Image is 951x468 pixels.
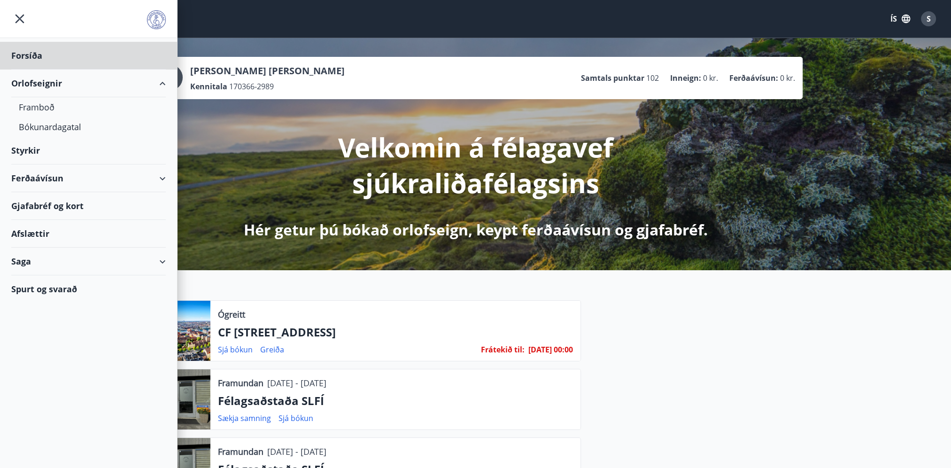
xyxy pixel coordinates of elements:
[703,73,718,83] span: 0 kr.
[244,219,708,240] p: Hér getur þú bókað orlofseign, keypt ferðaávísun og gjafabréf.
[729,73,778,83] p: Ferðaávísun :
[260,344,284,355] a: Greiða
[147,10,166,29] img: union_logo
[581,73,644,83] p: Samtals punktar
[19,117,158,137] div: Bókunardagatal
[218,308,245,320] p: Ógreitt
[885,10,915,27] button: ÍS
[927,14,931,24] span: S
[218,445,263,458] p: Framundan
[218,344,253,355] a: Sjá bókun
[11,192,166,220] div: Gjafabréf og kort
[218,393,573,409] p: Félagsaðstaða SLFÍ
[917,8,940,30] button: S
[646,73,659,83] span: 102
[670,73,701,83] p: Inneign :
[19,97,158,117] div: Framboð
[218,377,263,389] p: Framundan
[11,10,28,27] button: menu
[11,70,166,97] div: Orlofseignir
[267,445,326,458] p: [DATE] - [DATE]
[11,275,166,303] div: Spurt og svarað
[11,220,166,248] div: Afslættir
[11,248,166,275] div: Saga
[780,73,795,83] span: 0 kr.
[11,137,166,164] div: Styrkir
[229,81,274,92] span: 170366-2989
[228,129,724,201] p: Velkomin á félagavef sjúkraliðafélagsins
[11,164,166,192] div: Ferðaávísun
[267,377,326,389] p: [DATE] - [DATE]
[11,42,166,70] div: Forsíða
[218,324,573,340] p: CF [STREET_ADDRESS]
[278,413,313,423] a: Sjá bókun
[481,344,525,355] span: Frátekið til :
[190,64,345,78] p: [PERSON_NAME] [PERSON_NAME]
[190,81,227,92] p: Kennitala
[218,413,271,423] a: Sækja samning
[528,344,573,355] span: [DATE] 00:00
